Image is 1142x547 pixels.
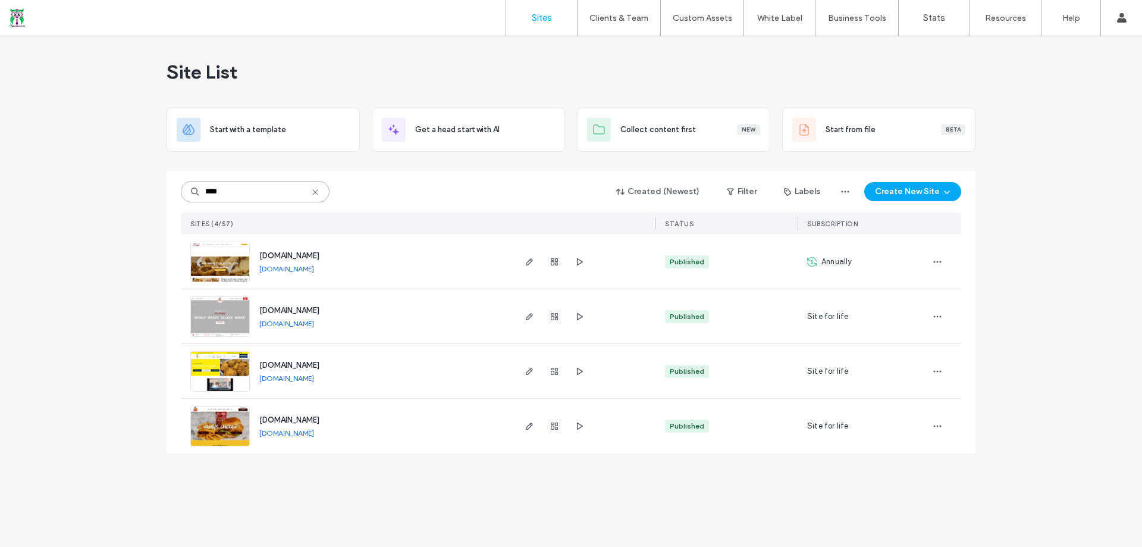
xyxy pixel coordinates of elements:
[665,220,694,228] span: STATUS
[190,220,233,228] span: SITES (4/57)
[27,8,51,19] span: Help
[577,108,770,152] div: Collect content firstNew
[372,108,565,152] div: Get a head start with AI
[589,13,648,23] label: Clients & Team
[807,365,849,377] span: Site for life
[670,421,704,432] div: Published
[807,311,849,323] span: Site for life
[864,182,961,201] button: Create New Site
[259,374,314,383] a: [DOMAIN_NAME]
[259,361,319,370] a: [DOMAIN_NAME]
[532,12,552,23] label: Sites
[259,415,319,424] a: [DOMAIN_NAME]
[673,13,732,23] label: Custom Assets
[259,264,314,273] a: [DOMAIN_NAME]
[821,256,852,268] span: Annually
[259,251,319,260] a: [DOMAIN_NAME]
[773,182,831,201] button: Labels
[259,429,314,437] a: [DOMAIN_NAME]
[715,182,768,201] button: Filter
[415,124,500,136] span: Get a head start with AI
[167,108,360,152] div: Start with a template
[670,311,704,322] div: Published
[1062,13,1080,23] label: Help
[923,12,945,23] label: Stats
[670,366,704,377] div: Published
[210,124,286,136] span: Start with a template
[985,13,1026,23] label: Resources
[167,60,237,84] span: Site List
[807,420,849,432] span: Site for life
[620,124,696,136] span: Collect content first
[259,306,319,315] a: [DOMAIN_NAME]
[737,124,760,135] div: New
[828,13,886,23] label: Business Tools
[941,124,965,135] div: Beta
[670,257,704,267] div: Published
[782,108,975,152] div: Start from fileBeta
[826,124,876,136] span: Start from file
[807,220,858,228] span: SUBSCRIPTION
[606,182,710,201] button: Created (Newest)
[259,319,314,328] a: [DOMAIN_NAME]
[757,13,802,23] label: White Label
